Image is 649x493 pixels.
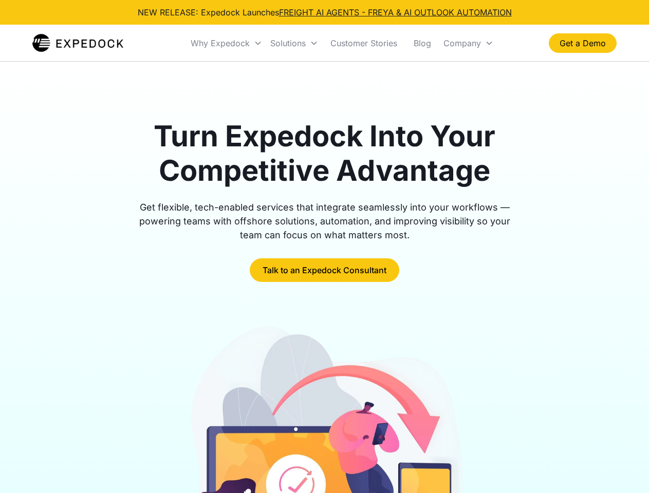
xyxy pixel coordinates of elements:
[439,26,497,61] div: Company
[279,7,512,17] a: FREIGHT AI AGENTS - FREYA & AI OUTLOOK AUTOMATION
[598,444,649,493] iframe: Chat Widget
[32,33,123,53] a: home
[549,33,617,53] a: Get a Demo
[138,6,512,18] div: NEW RELEASE: Expedock Launches
[322,26,405,61] a: Customer Stories
[187,26,266,61] div: Why Expedock
[127,119,522,188] h1: Turn Expedock Into Your Competitive Advantage
[250,258,399,282] a: Talk to an Expedock Consultant
[191,38,250,48] div: Why Expedock
[443,38,481,48] div: Company
[32,33,123,53] img: Expedock Logo
[127,200,522,242] div: Get flexible, tech-enabled services that integrate seamlessly into your workflows — powering team...
[405,26,439,61] a: Blog
[270,38,306,48] div: Solutions
[266,26,322,61] div: Solutions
